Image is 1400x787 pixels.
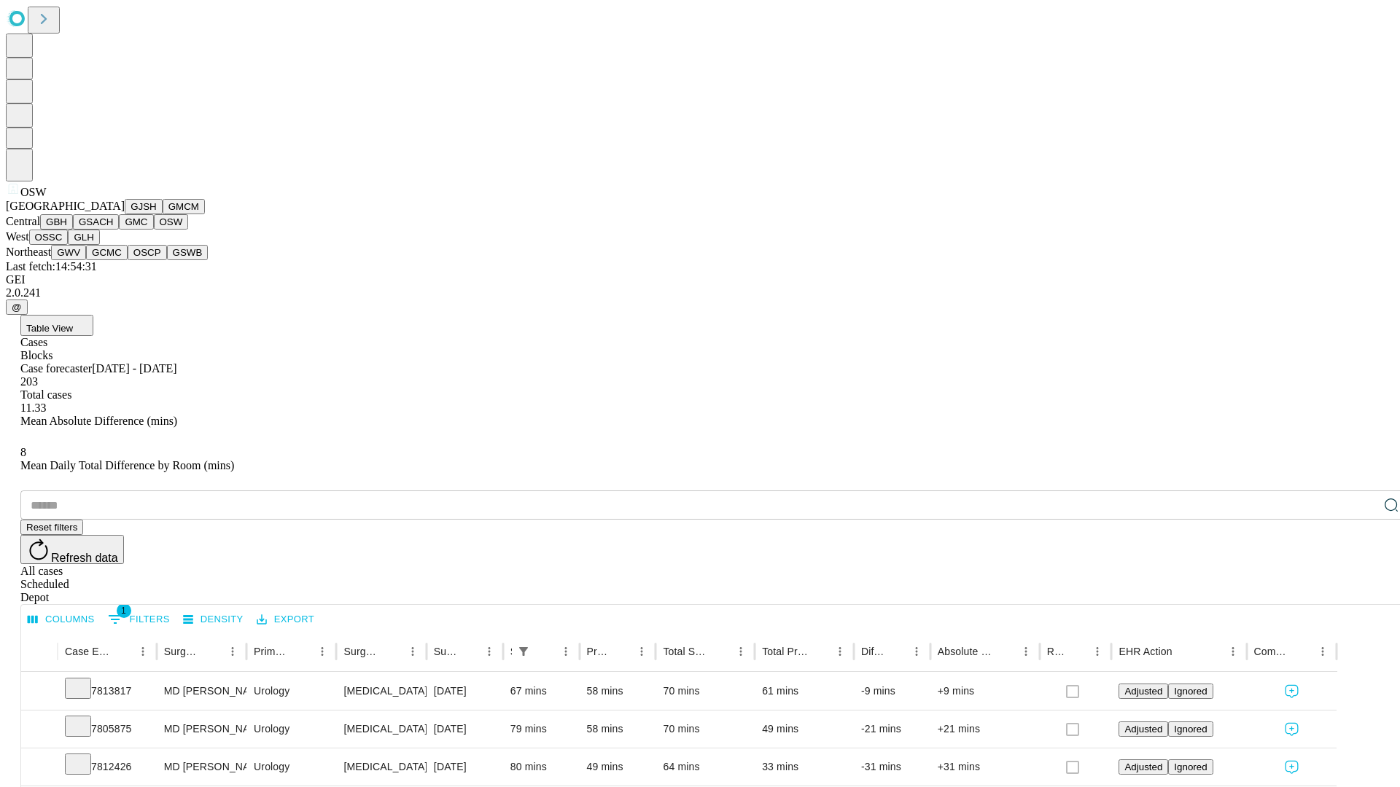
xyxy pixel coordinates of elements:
[164,710,239,748] div: MD [PERSON_NAME] [PERSON_NAME] Md
[731,641,751,662] button: Menu
[20,375,38,388] span: 203
[556,641,576,662] button: Menu
[254,710,329,748] div: Urology
[51,552,118,564] span: Refresh data
[65,710,149,748] div: 7805875
[587,748,649,786] div: 49 mins
[73,214,119,230] button: GSACH
[1119,721,1168,737] button: Adjusted
[1016,641,1036,662] button: Menu
[92,362,176,375] span: [DATE] - [DATE]
[938,646,994,657] div: Absolute Difference
[434,748,496,786] div: [DATE]
[343,748,419,786] div: [MEDICAL_DATA] SURGICAL
[1254,646,1291,657] div: Comments
[434,646,457,657] div: Surgery Date
[26,323,73,334] span: Table View
[1174,724,1207,735] span: Ignored
[510,673,572,710] div: 67 mins
[163,199,205,214] button: GMCM
[434,710,496,748] div: [DATE]
[6,215,40,227] span: Central
[938,673,1032,710] div: +9 mins
[164,646,201,657] div: Surgeon Name
[1223,641,1243,662] button: Menu
[154,214,189,230] button: OSW
[26,522,77,533] span: Reset filters
[65,748,149,786] div: 7812426
[167,245,209,260] button: GSWB
[906,641,927,662] button: Menu
[20,402,46,414] span: 11.33
[125,199,163,214] button: GJSH
[1119,759,1168,775] button: Adjusted
[1174,686,1207,697] span: Ignored
[6,246,51,258] span: Northeast
[179,608,247,631] button: Density
[762,646,808,657] div: Total Predicted Duration
[68,230,99,245] button: GLH
[1119,646,1172,657] div: EHR Action
[28,717,50,743] button: Expand
[6,286,1394,299] div: 2.0.241
[20,362,92,375] span: Case forecaster
[995,641,1016,662] button: Sort
[202,641,222,662] button: Sort
[710,641,731,662] button: Sort
[343,646,380,657] div: Surgery Name
[861,710,923,748] div: -21 mins
[1168,684,1213,699] button: Ignored
[164,748,239,786] div: MD [PERSON_NAME] [PERSON_NAME] Md
[254,748,329,786] div: Urology
[51,245,86,260] button: GWV
[1124,724,1162,735] span: Adjusted
[382,641,402,662] button: Sort
[29,230,69,245] button: OSSC
[830,641,850,662] button: Menu
[20,520,83,535] button: Reset filters
[663,710,747,748] div: 70 mins
[611,641,631,662] button: Sort
[1174,641,1194,662] button: Sort
[762,748,847,786] div: 33 mins
[663,646,709,657] div: Total Scheduled Duration
[663,748,747,786] div: 64 mins
[587,646,610,657] div: Predicted In Room Duration
[164,673,239,710] div: MD [PERSON_NAME] [PERSON_NAME] Md
[12,302,22,313] span: @
[663,673,747,710] div: 70 mins
[6,230,29,243] span: West
[1168,721,1213,737] button: Ignored
[312,641,332,662] button: Menu
[1047,646,1066,657] div: Resolved in EHR
[6,273,1394,286] div: GEI
[861,646,884,657] div: Difference
[1174,761,1207,772] span: Ignored
[886,641,906,662] button: Sort
[479,641,499,662] button: Menu
[587,673,649,710] div: 58 mins
[253,608,318,631] button: Export
[20,186,47,198] span: OSW
[6,200,125,212] span: [GEOGRAPHIC_DATA]
[1087,641,1108,662] button: Menu
[254,673,329,710] div: Urology
[28,755,50,780] button: Expand
[112,641,133,662] button: Sort
[24,608,98,631] button: Select columns
[254,646,290,657] div: Primary Service
[20,315,93,336] button: Table View
[6,299,28,315] button: @
[535,641,556,662] button: Sort
[1119,684,1168,699] button: Adjusted
[20,459,234,471] span: Mean Daily Total Difference by Room (mins)
[1168,759,1213,775] button: Ignored
[20,535,124,564] button: Refresh data
[861,748,923,786] div: -31 mins
[40,214,73,230] button: GBH
[402,641,423,662] button: Menu
[938,710,1032,748] div: +21 mins
[1312,641,1333,662] button: Menu
[459,641,479,662] button: Sort
[119,214,153,230] button: GMC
